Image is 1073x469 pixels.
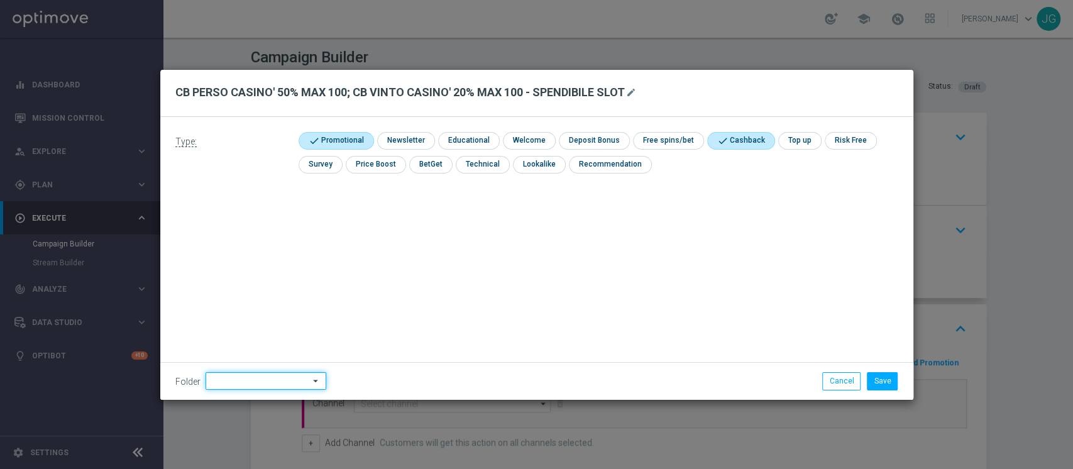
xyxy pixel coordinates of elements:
h2: CB PERSO CASINO' 50% MAX 100; CB VINTO CASINO' 20% MAX 100 - SPENDIBILE SLOT [175,85,625,100]
span: Type: [175,136,197,147]
i: arrow_drop_down [310,373,322,389]
button: Save [867,372,898,390]
label: Folder [175,377,201,387]
button: Cancel [822,372,861,390]
i: mode_edit [626,87,636,97]
button: mode_edit [625,85,641,100]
